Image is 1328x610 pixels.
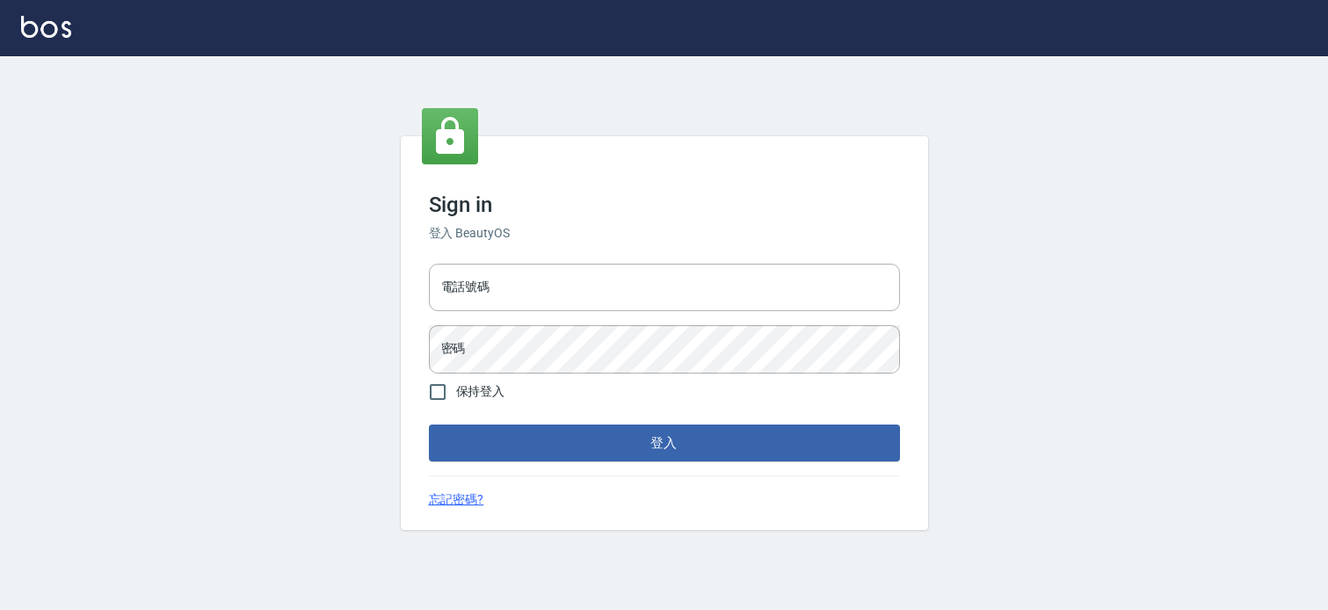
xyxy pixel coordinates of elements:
span: 保持登入 [456,382,505,401]
h6: 登入 BeautyOS [429,224,900,243]
a: 忘記密碼? [429,490,484,509]
h3: Sign in [429,192,900,217]
button: 登入 [429,425,900,461]
img: Logo [21,16,71,38]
